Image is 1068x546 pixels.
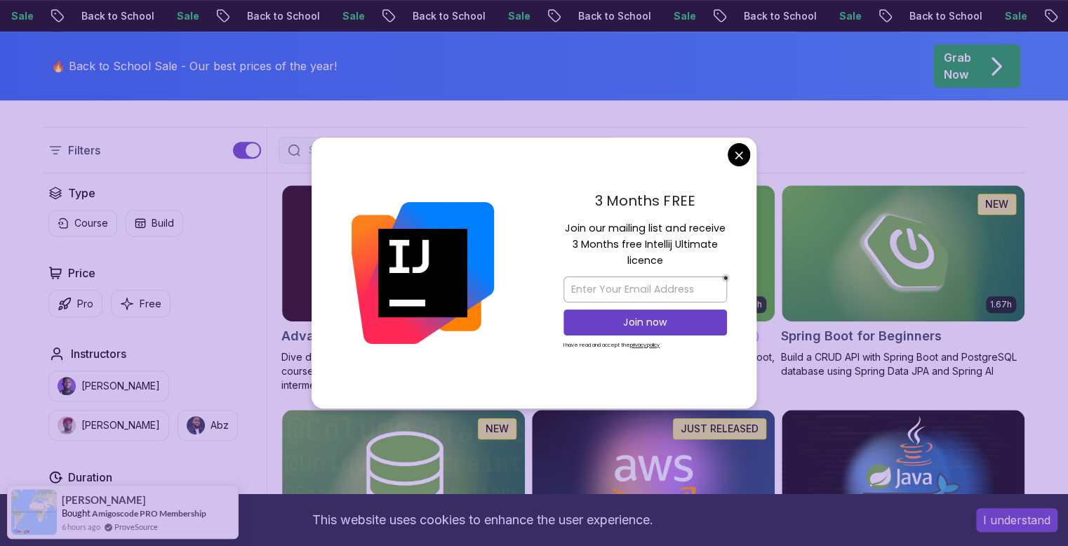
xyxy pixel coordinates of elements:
[77,297,93,311] p: Pro
[281,350,526,392] p: Dive deep into Spring Boot with our advanced course, designed to take your skills from intermedia...
[781,326,942,346] h2: Spring Boot for Beginners
[281,326,422,346] h2: Advanced Spring Boot
[976,508,1057,532] button: Accept cookies
[58,377,76,395] img: instructor img
[681,422,759,436] p: JUST RELEASED
[71,345,126,362] h2: Instructors
[158,9,203,23] p: Sale
[986,9,1031,23] p: Sale
[187,416,205,434] img: instructor img
[81,418,160,432] p: [PERSON_NAME]
[486,422,509,436] p: NEW
[781,350,1025,378] p: Build a CRUD API with Spring Boot and PostgreSQL database using Spring Data JPA and Spring AI
[559,9,655,23] p: Back to School
[725,9,820,23] p: Back to School
[48,410,169,441] button: instructor img[PERSON_NAME]
[782,410,1024,546] img: Docker for Java Developers card
[68,265,95,281] h2: Price
[323,9,368,23] p: Sale
[62,507,91,519] span: Bought
[178,410,238,441] button: instructor imgAbz
[944,49,971,83] p: Grab Now
[140,297,161,311] p: Free
[68,469,112,486] h2: Duration
[820,9,865,23] p: Sale
[58,416,76,434] img: instructor img
[114,521,158,533] a: ProveSource
[152,216,174,230] p: Build
[985,197,1008,211] p: NEW
[74,216,108,230] p: Course
[306,143,606,157] input: Search Java, React, Spring boot ...
[48,210,117,237] button: Course
[394,9,489,23] p: Back to School
[11,489,57,535] img: provesource social proof notification image
[11,505,955,535] div: This website uses cookies to enhance the user experience.
[281,185,526,392] a: Advanced Spring Boot card5.18hAdvanced Spring BootProDive deep into Spring Boot with our advanced...
[81,379,160,393] p: [PERSON_NAME]
[48,371,169,401] button: instructor img[PERSON_NAME]
[489,9,534,23] p: Sale
[68,185,95,201] h2: Type
[890,9,986,23] p: Back to School
[126,210,183,237] button: Build
[62,9,158,23] p: Back to School
[111,290,171,317] button: Free
[51,58,337,74] p: 🔥 Back to School Sale - Our best prices of the year!
[211,418,229,432] p: Abz
[62,521,100,533] span: 6 hours ago
[62,494,146,506] span: [PERSON_NAME]
[655,9,700,23] p: Sale
[782,185,1024,321] img: Spring Boot for Beginners card
[48,290,102,317] button: Pro
[228,9,323,23] p: Back to School
[990,299,1012,310] p: 1.67h
[532,410,775,546] img: AWS for Developers card
[781,185,1025,378] a: Spring Boot for Beginners card1.67hNEWSpring Boot for BeginnersBuild a CRUD API with Spring Boot ...
[282,185,525,321] img: Advanced Spring Boot card
[68,142,100,159] p: Filters
[282,410,525,546] img: Spring Data JPA card
[92,508,206,519] a: Amigoscode PRO Membership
